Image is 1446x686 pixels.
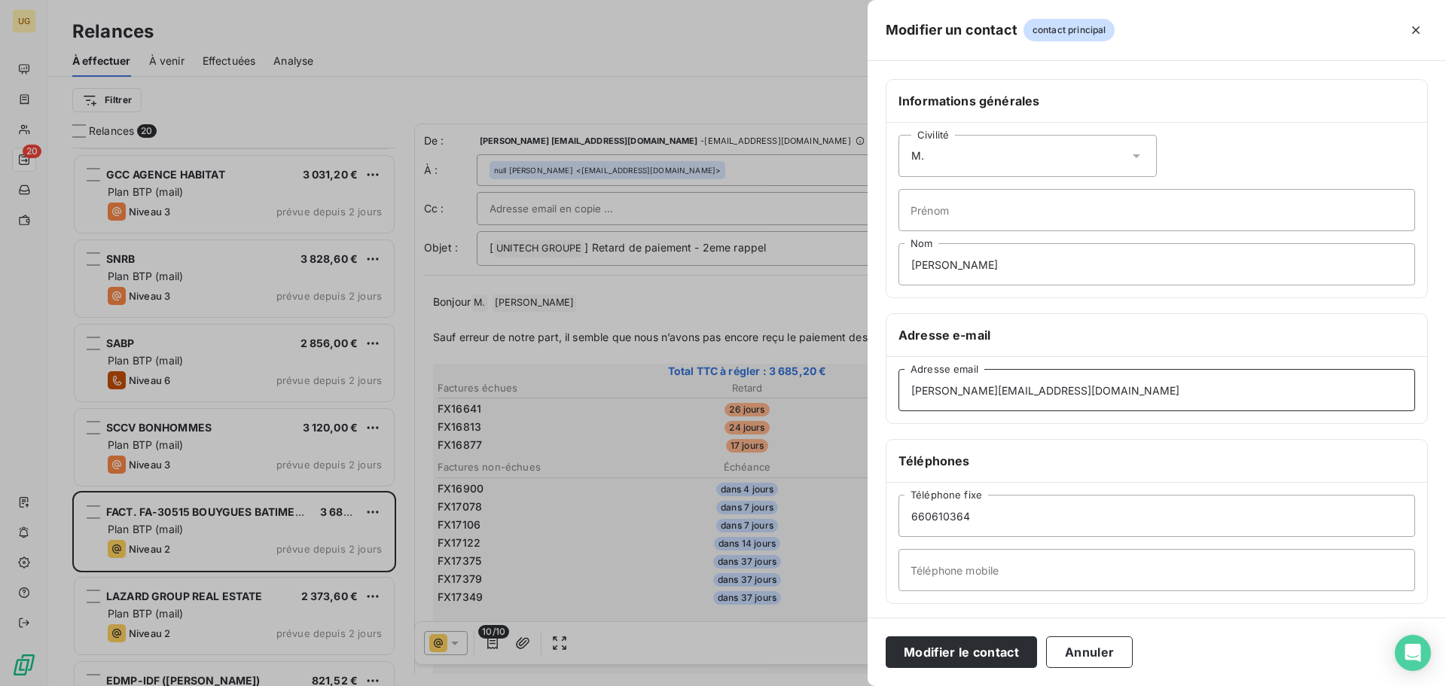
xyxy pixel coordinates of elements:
[1023,19,1115,41] span: contact principal
[886,636,1037,668] button: Modifier le contact
[898,189,1415,231] input: placeholder
[898,495,1415,537] input: placeholder
[1395,635,1431,671] div: Open Intercom Messenger
[886,20,1017,41] h5: Modifier un contact
[898,243,1415,285] input: placeholder
[911,148,924,163] span: M.
[898,549,1415,591] input: placeholder
[898,326,1415,344] h6: Adresse e-mail
[898,369,1415,411] input: placeholder
[1046,636,1133,668] button: Annuler
[898,452,1415,470] h6: Téléphones
[898,92,1415,110] h6: Informations générales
